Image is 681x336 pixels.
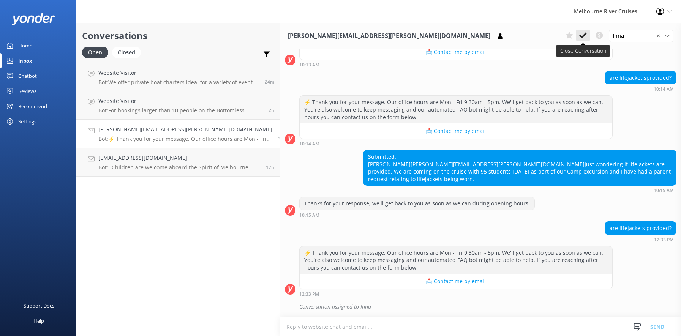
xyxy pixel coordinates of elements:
strong: 10:15 AM [299,213,319,218]
div: Oct 08 2025 10:13am (UTC +11:00) Australia/Sydney [299,62,613,67]
div: Support Docs [24,298,54,313]
strong: 10:13 AM [299,63,319,67]
h4: [EMAIL_ADDRESS][DOMAIN_NAME] [98,154,260,162]
div: Submitted: [PERSON_NAME] Just wondering if lifejackets are provided. We are coming on the cruise ... [363,150,676,185]
div: Open [82,47,108,58]
span: Oct 08 2025 12:33pm (UTC +11:00) Australia/Sydney [278,136,284,142]
div: are lifejackets provided? [605,222,676,235]
div: Thanks for your response, we'll get back to you as soon as we can during opening hours. [300,197,534,210]
div: Recommend [18,99,47,114]
div: ⚡ Thank you for your message. Our office hours are Mon - Fri 9.30am - 5pm. We'll get back to you ... [300,96,612,123]
a: Website VisitorBot:We offer private boat charters ideal for a variety of events, including partie... [76,63,280,91]
strong: 10:14 AM [654,87,674,91]
button: 📩 Contact me by email [300,274,612,289]
strong: 12:33 PM [299,292,319,297]
div: Oct 08 2025 10:14am (UTC +11:00) Australia/Sydney [299,141,613,146]
span: Oct 08 2025 03:21pm (UTC +11:00) Australia/Sydney [265,79,274,85]
div: Settings [18,114,36,129]
div: Conversation assigned to Inna . [299,300,676,313]
p: Bot: ⚡ Thank you for your message. Our office hours are Mon - Fri 9.30am - 5pm. We'll get back to... [98,136,272,142]
div: Oct 08 2025 10:15am (UTC +11:00) Australia/Sydney [363,188,676,193]
div: Assign User [609,30,673,42]
div: Inbox [18,53,32,68]
div: Home [18,38,32,53]
div: Oct 08 2025 10:15am (UTC +11:00) Australia/Sydney [299,212,535,218]
h4: [PERSON_NAME][EMAIL_ADDRESS][PERSON_NAME][DOMAIN_NAME] [98,125,272,134]
div: Oct 08 2025 10:14am (UTC +11:00) Australia/Sydney [605,86,676,91]
button: 📩 Contact me by email [300,123,612,139]
p: Bot: For bookings larger than 10 people on the Bottomless Brunch Afloat, please contact the team ... [98,107,263,114]
div: Oct 08 2025 12:33pm (UTC +11:00) Australia/Sydney [605,237,676,242]
span: Inna [613,32,629,40]
span: ✕ [656,32,660,39]
div: Oct 08 2025 12:33pm (UTC +11:00) Australia/Sydney [299,291,613,297]
a: [PERSON_NAME][EMAIL_ADDRESS][PERSON_NAME][DOMAIN_NAME] [411,161,585,168]
span: Oct 07 2025 10:29pm (UTC +11:00) Australia/Sydney [266,164,274,170]
a: [EMAIL_ADDRESS][DOMAIN_NAME]Bot:- Children are welcome aboard the Spirit of Melbourne Dinner Crui... [76,148,280,177]
strong: 10:15 AM [654,188,674,193]
div: Closed [112,47,141,58]
strong: 10:14 AM [299,142,319,146]
span: Oct 08 2025 01:23pm (UTC +11:00) Australia/Sydney [269,107,274,114]
h3: [PERSON_NAME][EMAIL_ADDRESS][PERSON_NAME][DOMAIN_NAME] [288,31,490,41]
a: Open [82,48,112,56]
div: Help [33,313,44,328]
div: are lifejacket sprovided? [605,71,676,84]
div: ⚡ Thank you for your message. Our office hours are Mon - Fri 9.30am - 5pm. We'll get back to you ... [300,246,612,274]
button: 📩 Contact me by email [300,44,612,60]
div: Chatbot [18,68,37,84]
p: Bot: We offer private boat charters ideal for a variety of events, including parties. Each charte... [98,79,259,86]
p: Bot: - Children are welcome aboard the Spirit of Melbourne Dinner Cruise, but they must remain se... [98,164,260,171]
h4: Website Visitor [98,69,259,77]
a: Closed [112,48,145,56]
img: yonder-white-logo.png [11,13,55,25]
h4: Website Visitor [98,97,263,105]
div: 2025-10-08T01:46:20.749 [285,300,676,313]
strong: 12:33 PM [654,238,674,242]
h2: Conversations [82,28,274,43]
a: Website VisitorBot:For bookings larger than 10 people on the Bottomless Brunch Afloat, please con... [76,91,280,120]
a: [PERSON_NAME][EMAIL_ADDRESS][PERSON_NAME][DOMAIN_NAME]Bot:⚡ Thank you for your message. Our offic... [76,120,280,148]
div: Reviews [18,84,36,99]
